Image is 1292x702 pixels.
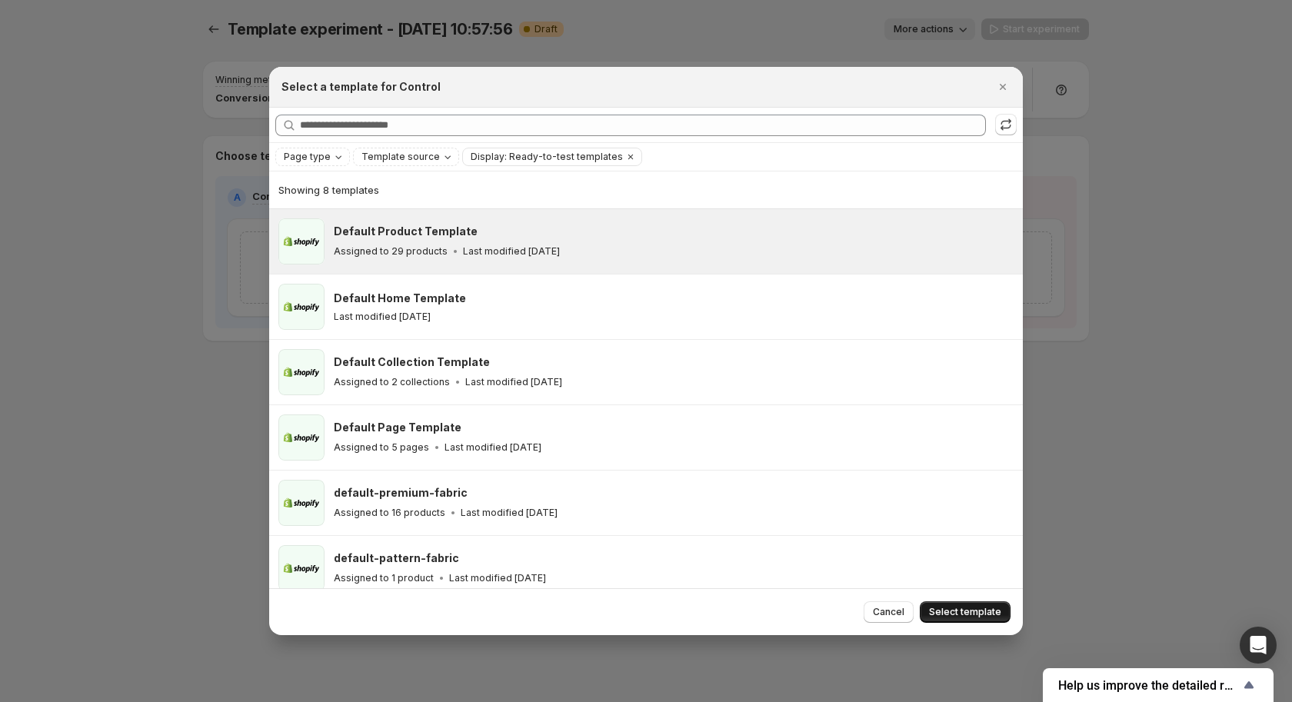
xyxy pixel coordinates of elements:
[278,349,325,395] img: Default Collection Template
[929,606,1001,618] span: Select template
[471,151,623,163] span: Display: Ready-to-test templates
[461,507,558,519] p: Last modified [DATE]
[334,507,445,519] p: Assigned to 16 products
[278,218,325,264] img: Default Product Template
[445,441,541,454] p: Last modified [DATE]
[449,572,546,584] p: Last modified [DATE]
[873,606,904,618] span: Cancel
[278,480,325,526] img: default-premium-fabric
[334,224,478,239] h3: Default Product Template
[334,291,466,306] h3: Default Home Template
[1058,676,1258,694] button: Show survey - Help us improve the detailed report for A/B campaigns
[334,354,490,370] h3: Default Collection Template
[278,414,325,461] img: Default Page Template
[992,76,1014,98] button: Close
[864,601,914,623] button: Cancel
[281,79,441,95] h2: Select a template for Control
[463,148,623,165] button: Display: Ready-to-test templates
[334,485,468,501] h3: default-premium-fabric
[278,545,325,591] img: default-pattern-fabric
[334,441,429,454] p: Assigned to 5 pages
[334,551,459,566] h3: default-pattern-fabric
[465,376,562,388] p: Last modified [DATE]
[1240,627,1277,664] div: Open Intercom Messenger
[334,245,448,258] p: Assigned to 29 products
[334,572,434,584] p: Assigned to 1 product
[920,601,1011,623] button: Select template
[276,148,349,165] button: Page type
[334,420,461,435] h3: Default Page Template
[278,284,325,330] img: Default Home Template
[463,245,560,258] p: Last modified [DATE]
[334,311,431,323] p: Last modified [DATE]
[334,376,450,388] p: Assigned to 2 collections
[1058,678,1240,693] span: Help us improve the detailed report for A/B campaigns
[354,148,458,165] button: Template source
[623,148,638,165] button: Clear
[284,151,331,163] span: Page type
[278,184,379,196] span: Showing 8 templates
[361,151,440,163] span: Template source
